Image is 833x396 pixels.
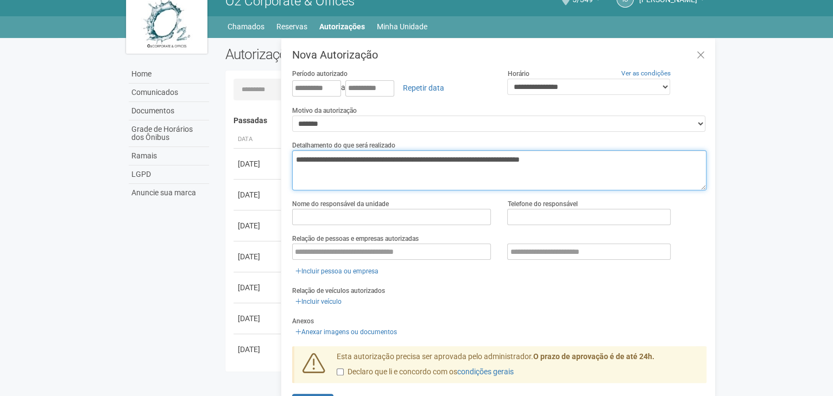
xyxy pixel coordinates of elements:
[533,352,654,361] strong: O prazo de aprovação é de até 24h.
[292,140,395,150] label: Detalhamento do que será realizado
[292,49,706,60] h3: Nova Autorização
[621,69,671,77] a: Ver as condições
[457,367,514,376] a: condições gerais
[292,79,491,97] div: a
[292,69,348,79] label: Período autorizado
[507,199,577,209] label: Telefone do responsável
[238,282,278,293] div: [DATE]
[129,102,209,120] a: Documentos
[238,158,278,169] div: [DATE]
[129,120,209,147] a: Grade de Horários dos Ônibus
[238,220,278,231] div: [DATE]
[292,296,345,308] a: Incluir veículo
[337,367,514,378] label: Declaro que li e concordo com os
[507,69,529,79] label: Horário
[228,19,264,34] a: Chamados
[292,234,419,244] label: Relação de pessoas e empresas autorizadas
[292,106,357,116] label: Motivo da autorização
[396,79,451,97] a: Repetir data
[129,147,209,165] a: Ramais
[377,19,427,34] a: Minha Unidade
[238,189,278,200] div: [DATE]
[292,326,400,338] a: Anexar imagens ou documentos
[292,316,314,326] label: Anexos
[238,251,278,262] div: [DATE]
[129,165,209,184] a: LGPD
[292,199,389,209] label: Nome do responsável da unidade
[234,131,282,149] th: Data
[129,84,209,102] a: Comunicados
[129,184,209,202] a: Anuncie sua marca
[337,368,344,375] input: Declaro que li e concordo com oscondições gerais
[319,19,365,34] a: Autorizações
[329,352,706,383] div: Esta autorização precisa ser aprovada pelo administrador.
[129,65,209,84] a: Home
[234,117,699,125] h4: Passadas
[225,46,458,62] h2: Autorizações
[238,344,278,355] div: [DATE]
[292,265,382,277] a: Incluir pessoa ou empresa
[292,286,385,296] label: Relação de veículos autorizados
[238,313,278,324] div: [DATE]
[276,19,307,34] a: Reservas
